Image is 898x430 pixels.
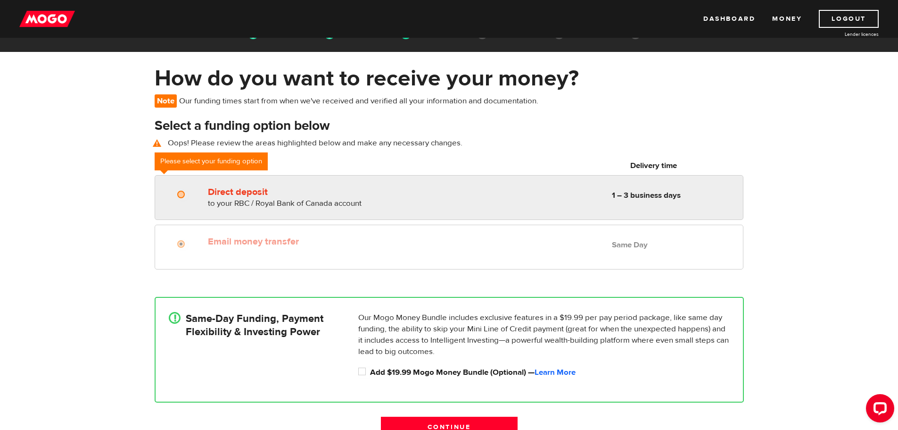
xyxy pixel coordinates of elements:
span: to your RBC / Royal Bank of Canada account [208,198,362,209]
p: Our funding times start from when we've received and verified all your information and documentat... [155,94,543,108]
a: Money [772,10,802,28]
a: Logout [819,10,879,28]
span: Note [155,94,177,108]
div: Please select your funding option [155,152,268,170]
label: Add $19.99 Mogo Money Bundle (Optional) — [370,367,730,378]
div: ! [169,312,181,324]
p: Oops! Please review the areas highlighted below and make any necessary changes. [155,137,744,149]
iframe: LiveChat chat widget [858,390,898,430]
h3: Select a funding option below [155,118,744,134]
h1: How do you want to receive your money? [155,66,744,91]
a: Dashboard [703,10,755,28]
img: mogo_logo-11ee424be714fa7cbb0f0f49df9e16ec.png [19,10,75,28]
b: 1 – 3 business days [612,190,681,201]
label: Direct deposit [208,186,425,198]
input: Add $19.99 Mogo Money Bundle (Optional) &mdash; <a id="loan_application_mini_bundle_learn_more" h... [358,367,370,379]
h6: Delivery time [568,160,740,171]
a: Learn More [535,367,576,378]
a: Lender licences [808,31,879,38]
h6: Funding options [207,160,425,171]
p: Our Mogo Money Bundle includes exclusive features in a $19.99 per pay period package, like same d... [358,312,730,357]
b: Same Day [612,240,648,250]
label: Email money transfer [208,236,425,247]
h4: Same-Day Funding, Payment Flexibility & Investing Power [186,312,323,338]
